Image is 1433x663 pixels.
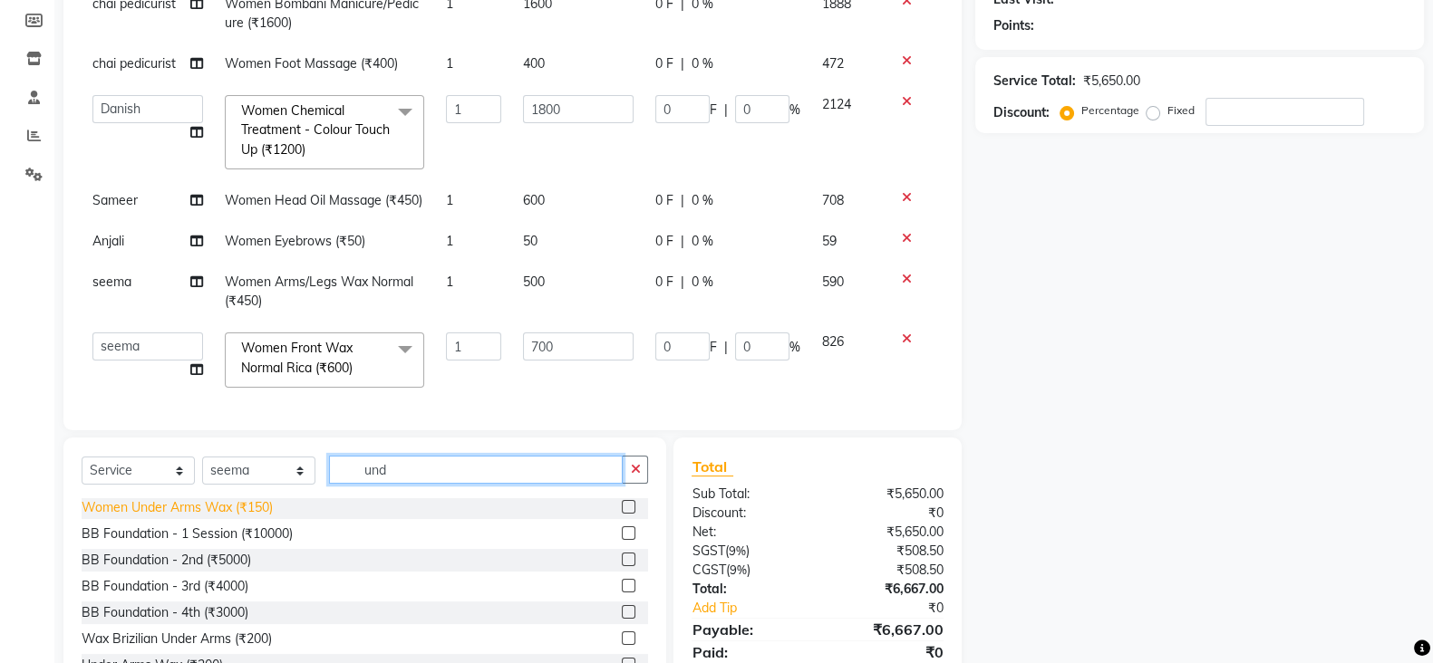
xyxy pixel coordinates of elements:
[329,456,623,484] input: Search or Scan
[692,232,713,251] span: 0 %
[353,360,361,376] a: x
[818,580,957,599] div: ₹6,667.00
[724,338,728,357] span: |
[655,54,673,73] span: 0 F
[710,338,717,357] span: F
[655,191,673,210] span: 0 F
[692,562,725,578] span: CGST
[692,273,713,292] span: 0 %
[678,542,818,561] div: ( )
[225,274,413,309] span: Women Arms/Legs Wax Normal (₹450)
[82,498,273,517] div: Women Under Arms Wax (₹150)
[841,599,957,618] div: ₹0
[993,103,1050,122] div: Discount:
[822,96,851,112] span: 2124
[728,543,745,558] span: 9%
[678,523,818,542] div: Net:
[822,55,844,72] span: 472
[92,233,124,249] span: Anjali
[678,561,818,580] div: ( )
[225,233,365,249] span: Women Eyebrows (₹50)
[655,232,673,251] span: 0 F
[92,55,176,72] span: chai pedicurist
[446,274,453,290] span: 1
[1083,72,1140,91] div: ₹5,650.00
[822,333,844,350] span: 826
[678,580,818,599] div: Total:
[1167,102,1195,119] label: Fixed
[692,457,733,476] span: Total
[818,561,957,580] div: ₹508.50
[92,192,138,208] span: Sameer
[789,338,800,357] span: %
[818,504,957,523] div: ₹0
[789,101,800,120] span: %
[818,641,957,663] div: ₹0
[681,273,684,292] span: |
[729,562,746,577] span: 9%
[822,233,837,249] span: 59
[678,641,818,663] div: Paid:
[82,524,293,543] div: BB Foundation - 1 Session (₹10000)
[523,233,537,249] span: 50
[82,551,251,570] div: BB Foundation - 2nd (₹5000)
[655,273,673,292] span: 0 F
[446,55,453,72] span: 1
[692,191,713,210] span: 0 %
[523,55,545,72] span: 400
[818,619,957,640] div: ₹6,667.00
[681,232,684,251] span: |
[818,542,957,561] div: ₹508.50
[822,274,844,290] span: 590
[993,72,1076,91] div: Service Total:
[225,55,398,72] span: Women Foot Massage (₹400)
[446,192,453,208] span: 1
[822,192,844,208] span: 708
[692,543,724,559] span: SGST
[225,192,422,208] span: Women Head Oil Massage (₹450)
[724,101,728,120] span: |
[305,141,314,158] a: x
[92,274,131,290] span: seema
[818,485,957,504] div: ₹5,650.00
[818,523,957,542] div: ₹5,650.00
[681,54,684,73] span: |
[82,577,248,596] div: BB Foundation - 3rd (₹4000)
[678,619,818,640] div: Payable:
[678,599,840,618] a: Add Tip
[523,192,545,208] span: 600
[82,629,272,649] div: Wax Brizilian Under Arms (₹200)
[241,102,390,158] span: Women Chemical Treatment - Colour Touch Up (₹1200)
[446,233,453,249] span: 1
[82,603,248,622] div: BB Foundation - 4th (₹3000)
[241,340,353,375] span: Women Front Wax Normal Rica (₹600)
[678,504,818,523] div: Discount:
[681,191,684,210] span: |
[1081,102,1139,119] label: Percentage
[523,274,545,290] span: 500
[710,101,717,120] span: F
[993,16,1034,35] div: Points:
[692,54,713,73] span: 0 %
[678,485,818,504] div: Sub Total:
